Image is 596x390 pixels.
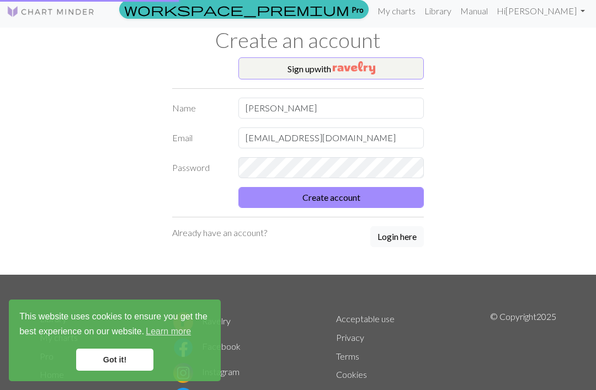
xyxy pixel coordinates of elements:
[166,157,232,178] label: Password
[336,351,359,361] a: Terms
[166,98,232,119] label: Name
[76,349,153,371] a: dismiss cookie message
[370,226,424,248] a: Login here
[238,187,424,208] button: Create account
[33,28,563,53] h1: Create an account
[238,57,424,79] button: Sign upwith
[172,226,267,239] p: Already have an account?
[19,310,210,340] span: This website uses cookies to ensure you get the best experience on our website.
[166,127,232,148] label: Email
[336,313,395,324] a: Acceptable use
[7,5,95,18] img: Logo
[333,61,375,74] img: Ravelry
[124,2,349,17] span: workspace_premium
[336,332,364,343] a: Privacy
[370,226,424,247] button: Login here
[336,369,367,380] a: Cookies
[9,300,221,381] div: cookieconsent
[144,323,193,340] a: learn more about cookies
